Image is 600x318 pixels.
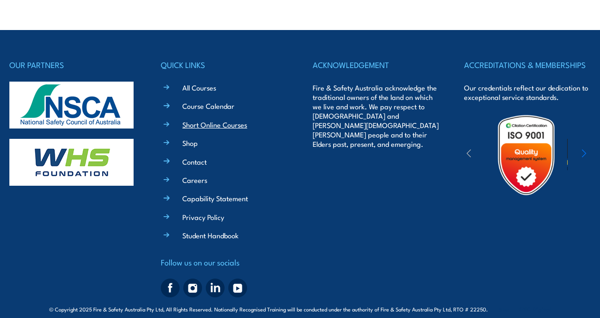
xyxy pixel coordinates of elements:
img: whs-logo-footer [9,139,134,186]
p: Fire & Safety Australia acknowledge the traditional owners of the land on which we live and work.... [313,83,439,149]
img: Untitled design (19) [485,114,567,196]
h4: ACCREDITATIONS & MEMBERSHIPS [464,58,591,71]
a: Course Calendar [182,101,234,111]
a: Careers [182,175,207,185]
a: Short Online Courses [182,120,247,129]
a: Shop [182,138,198,148]
span: Site: [499,305,551,313]
h4: ACKNOWLEDGEMENT [313,58,439,71]
h4: Follow us on our socials [161,256,287,269]
h4: QUICK LINKS [161,58,287,71]
h4: OUR PARTNERS [9,58,136,71]
a: Contact [182,157,207,167]
p: Our credentials reflect our dedication to exceptional service standards. [464,83,591,102]
span: © Copyright 2025 Fire & Safety Australia Pty Ltd, All Rights Reserved. Nationally Recognised Trai... [49,304,551,313]
a: All Courses [182,83,216,92]
a: KND Digital [518,304,551,313]
a: Privacy Policy [182,212,224,222]
a: Student Handbook [182,230,239,240]
a: Capability Statement [182,193,248,203]
img: nsca-logo-footer [9,82,134,129]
